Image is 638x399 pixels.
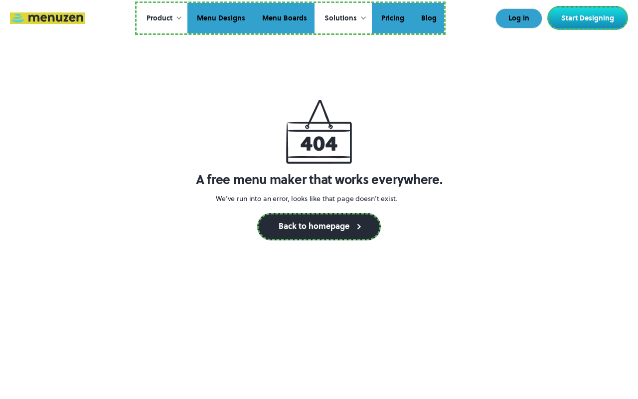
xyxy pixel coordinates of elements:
a: Log In [495,8,542,28]
div: Solutions [315,3,372,34]
a: Start Designing [547,6,628,30]
div: Solutions [324,13,357,24]
p: We’ve run into an error, looks like that page doesn’t exist. [196,195,418,203]
a: Back to homepage [257,213,381,240]
a: Blog [412,3,444,34]
a: Menu Designs [187,3,253,34]
div: Product [137,3,187,34]
div: Back to homepage [279,222,349,230]
div: Product [147,13,172,24]
h1: A free menu maker that works everywhere. [196,173,443,187]
a: Pricing [372,3,412,34]
a: Menu Boards [253,3,315,34]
